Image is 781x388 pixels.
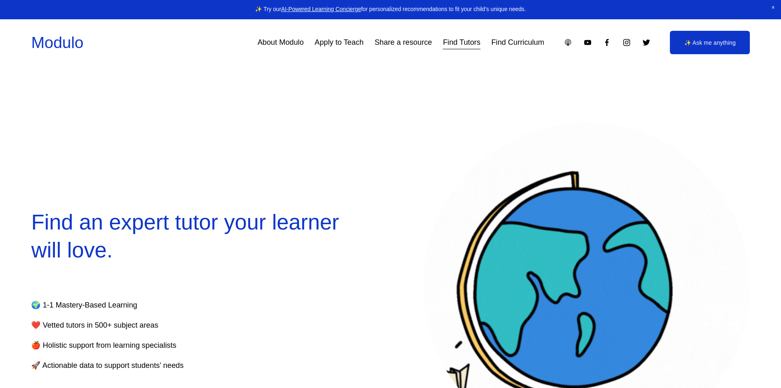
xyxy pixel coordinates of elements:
[564,38,572,47] a: Apple Podcasts
[31,359,328,372] p: 🚀 Actionable data to support students’ needs
[31,34,83,51] a: Modulo
[257,35,304,50] a: About Modulo
[622,38,631,47] a: Instagram
[315,35,364,50] a: Apply to Teach
[31,339,328,352] p: 🍎 Holistic support from learning specialists
[670,31,750,54] a: ✨ Ask me anything
[491,35,544,50] a: Find Curriculum
[603,38,611,47] a: Facebook
[31,208,358,265] h2: Find an expert tutor your learner will love.
[281,6,361,12] a: AI-Powered Learning Concierge
[583,38,592,47] a: YouTube
[31,319,328,332] p: ❤️ Vetted tutors in 500+ subject areas
[642,38,651,47] a: Twitter
[31,298,328,312] p: 🌍 1-1 Mastery-Based Learning
[443,35,480,50] a: Find Tutors
[375,35,432,50] a: Share a resource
